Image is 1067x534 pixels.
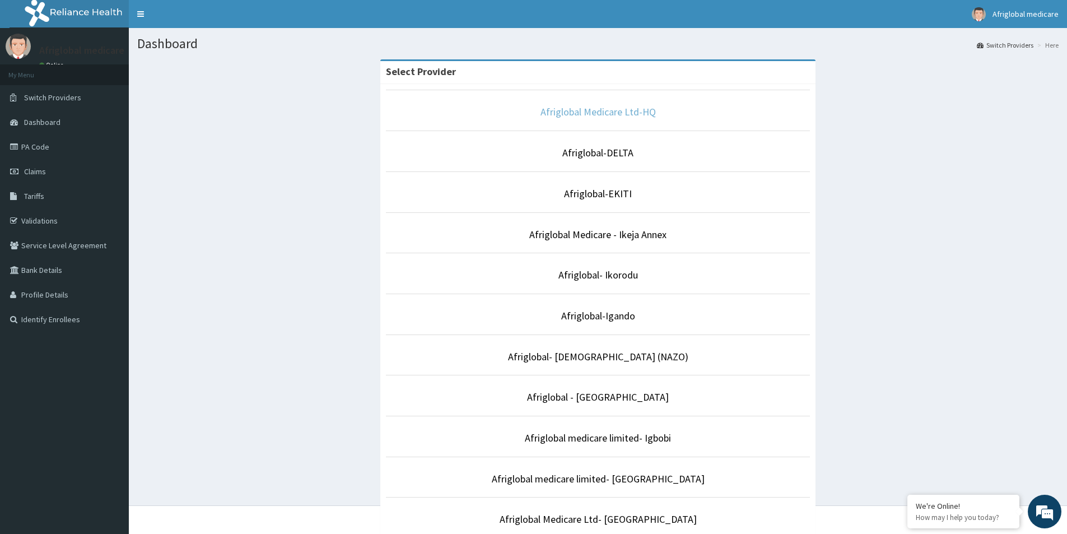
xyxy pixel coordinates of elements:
strong: Select Provider [386,65,456,78]
a: Switch Providers [977,40,1033,50]
li: Here [1035,40,1059,50]
a: Afriglobal Medicare Ltd-HQ [541,105,656,118]
a: Afriglobal-DELTA [562,146,633,159]
a: Online [39,61,66,69]
a: Afriglobal Medicare Ltd- [GEOGRAPHIC_DATA] [500,513,697,526]
img: User Image [6,34,31,59]
a: Afriglobal medicare limited- Igbobi [525,431,671,444]
a: Afriglobal-Igando [561,309,635,322]
a: Afriglobal medicare limited- [GEOGRAPHIC_DATA] [492,472,705,485]
h1: Dashboard [137,36,1059,51]
a: Afriglobal-EKITI [564,187,632,200]
a: Afriglobal - [GEOGRAPHIC_DATA] [527,391,669,403]
a: Afriglobal- [DEMOGRAPHIC_DATA] (NAZO) [508,350,688,363]
p: Afriglobal medicare [39,45,124,55]
a: Afriglobal Medicare - Ikeja Annex [529,228,667,241]
a: Afriglobal- Ikorodu [558,268,638,281]
span: Dashboard [24,117,60,127]
p: How may I help you today? [916,513,1011,522]
img: User Image [972,7,986,21]
div: We're Online! [916,501,1011,511]
span: Afriglobal medicare [993,9,1059,19]
span: Switch Providers [24,92,81,103]
span: Claims [24,166,46,177]
span: Tariffs [24,191,44,201]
